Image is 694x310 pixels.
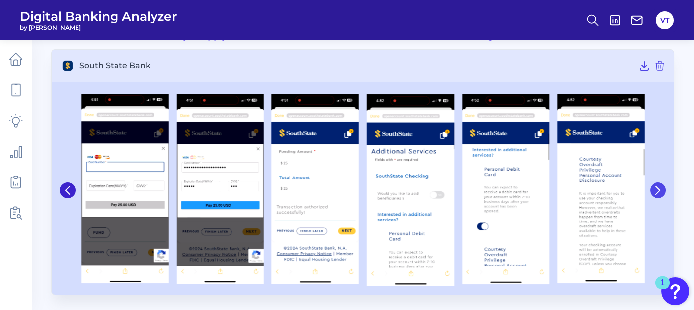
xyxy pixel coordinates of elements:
[367,94,454,286] img: South State Bank
[81,94,169,284] img: South State Bank
[20,9,177,24] span: Digital Banking Analyzer
[79,61,634,70] span: South State Bank
[177,94,264,284] img: South State Bank
[271,94,359,284] img: South State Bank
[661,277,689,305] button: Open Resource Center, 1 new notification
[462,94,549,284] img: South State Bank
[656,11,674,29] button: VT
[660,283,665,296] div: 1
[20,24,177,31] span: by [PERSON_NAME]
[557,94,645,283] img: South State Bank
